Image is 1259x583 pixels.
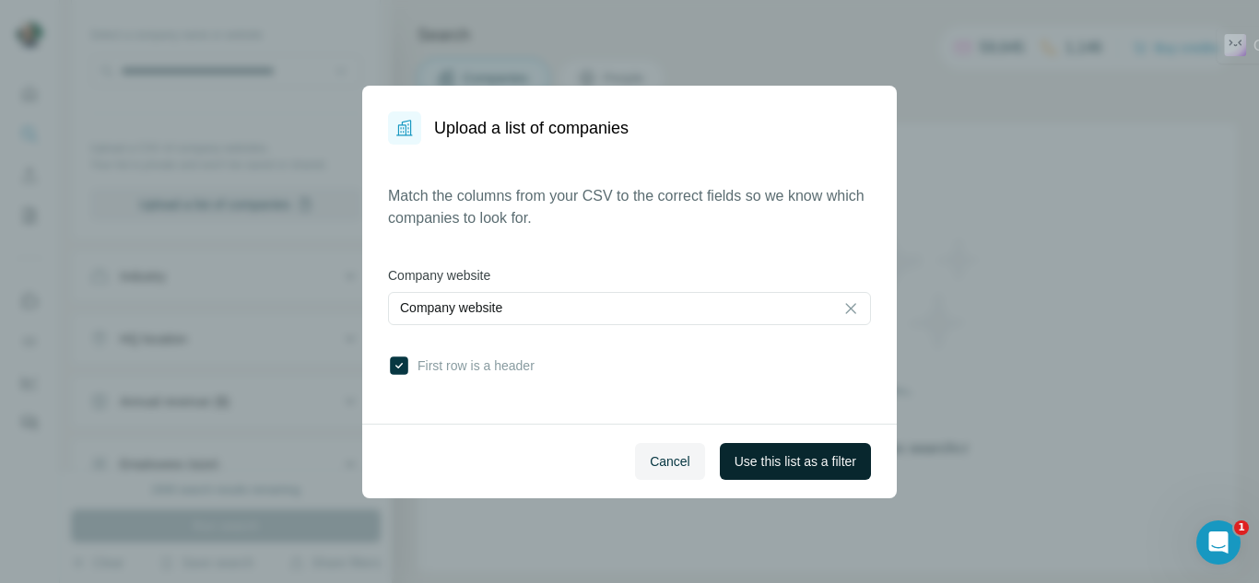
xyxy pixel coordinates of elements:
p: Company website [400,298,502,317]
button: Cancel [635,443,705,480]
span: First row is a header [410,356,535,375]
label: Company website [388,266,871,285]
span: Cancel [650,452,690,471]
h1: Upload a list of companies [434,115,629,141]
p: Match the columns from your CSV to the correct fields so we know which companies to look for. [388,185,871,229]
button: Use this list as a filter [720,443,871,480]
iframe: Intercom live chat [1196,520,1241,565]
span: 1 [1234,520,1249,535]
span: Use this list as a filter [735,452,856,471]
